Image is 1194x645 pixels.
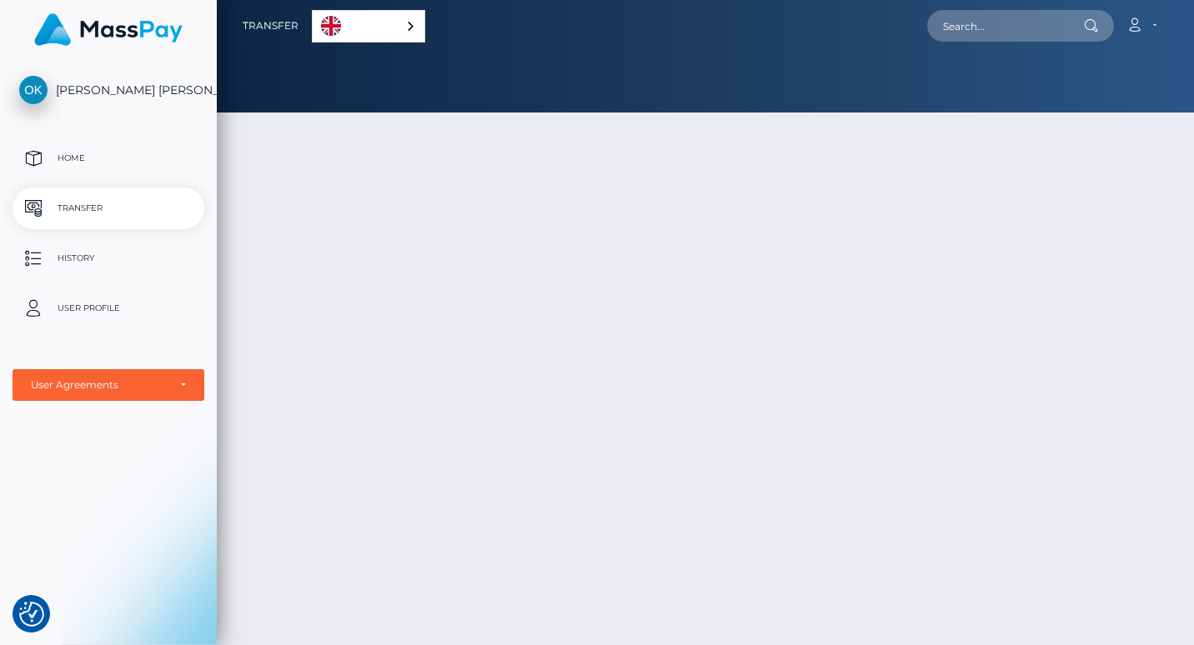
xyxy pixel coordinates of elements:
a: Transfer [243,8,298,43]
a: Transfer [13,187,204,229]
img: Revisit consent button [19,602,44,627]
button: User Agreements [13,369,204,401]
div: Language [312,10,425,42]
a: Home [13,137,204,179]
a: User Profile [13,287,204,329]
input: Search... [927,10,1084,42]
a: English [313,11,424,42]
img: MassPay [34,13,183,46]
p: Transfer [19,196,198,221]
button: Consent Preferences [19,602,44,627]
span: [PERSON_NAME] [PERSON_NAME] DONOUNGO KONE [13,82,204,97]
a: History [13,237,204,279]
p: Home [19,146,198,171]
aside: Language selected: English [312,10,425,42]
p: User Profile [19,296,198,321]
div: User Agreements [31,378,168,392]
p: History [19,246,198,271]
